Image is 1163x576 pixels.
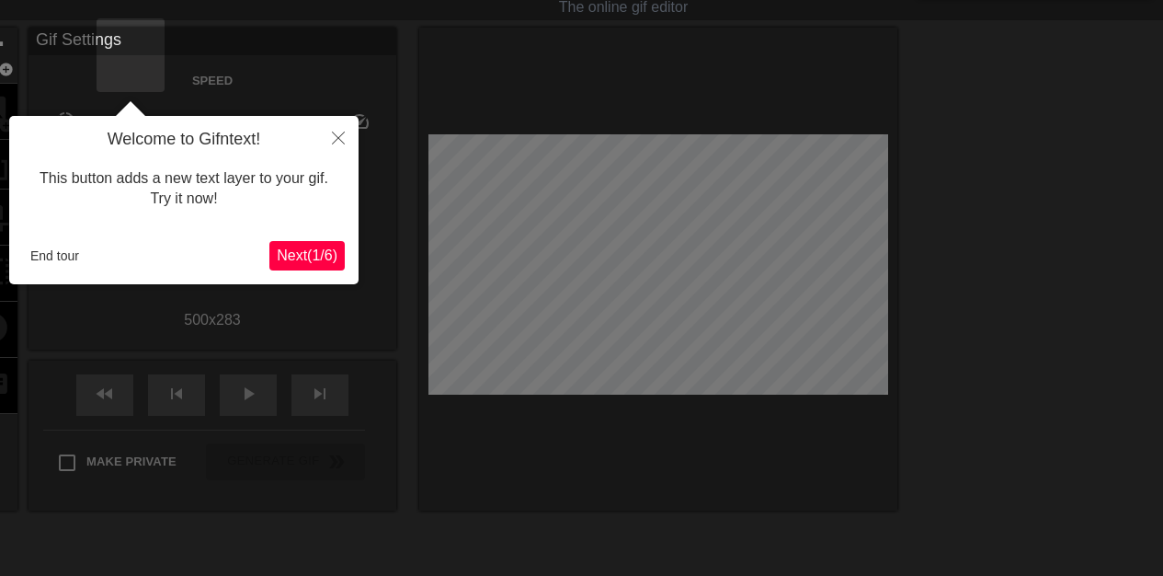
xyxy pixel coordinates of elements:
[269,241,345,271] button: Next
[23,150,345,228] div: This button adds a new text layer to your gif. Try it now!
[23,130,345,150] h4: Welcome to Gifntext!
[23,242,86,270] button: End tour
[318,116,359,158] button: Close
[277,248,337,263] span: Next ( 1 / 6 )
